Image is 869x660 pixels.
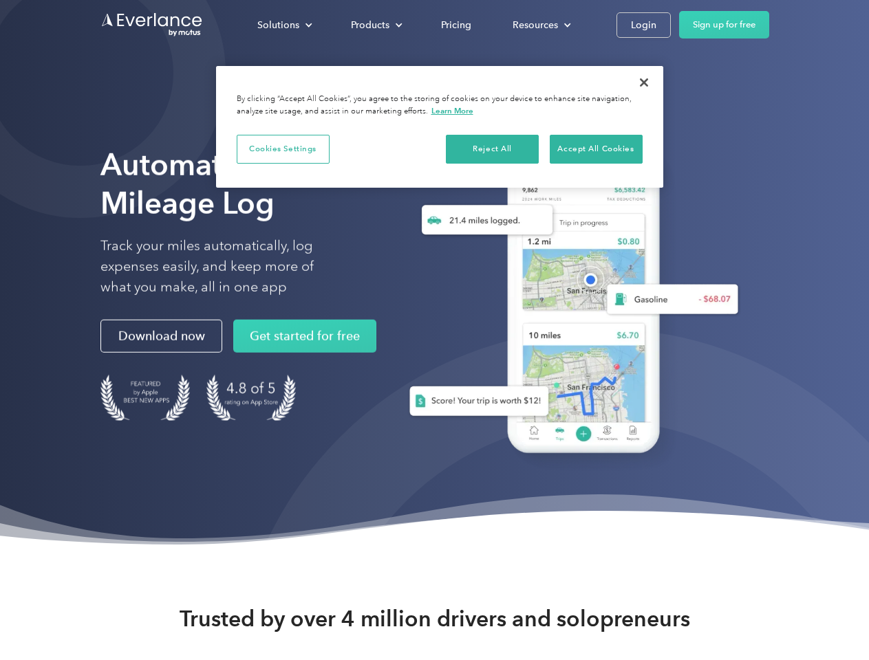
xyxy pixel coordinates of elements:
a: More information about your privacy, opens in a new tab [431,106,473,115]
img: Badge for Featured by Apple Best New Apps [100,375,190,421]
div: Solutions [257,16,299,34]
a: Sign up for free [679,11,769,38]
div: By clicking “Accept All Cookies”, you agree to the storing of cookies on your device to enhance s... [237,93,643,118]
div: Privacy [216,66,663,188]
a: Login [616,12,671,38]
a: Get started for free [233,320,376,353]
div: Products [337,13,414,37]
div: Solutions [244,13,323,37]
button: Reject All [446,135,539,164]
p: Track your miles automatically, log expenses easily, and keep more of what you make, all in one app [100,236,346,298]
button: Accept All Cookies [550,135,643,164]
div: Login [631,16,656,34]
img: 4.9 out of 5 stars on the app store [206,375,296,421]
button: Cookies Settings [237,135,330,164]
img: Everlance, mileage tracker app, expense tracking app [387,131,749,474]
a: Go to homepage [100,12,204,38]
div: Resources [499,13,582,37]
div: Resources [513,16,558,34]
strong: Trusted by over 4 million drivers and solopreneurs [180,605,690,632]
a: Download now [100,320,222,353]
div: Products [351,16,389,34]
a: Pricing [427,13,485,37]
button: Close [629,67,659,98]
div: Pricing [441,16,471,34]
div: Cookie banner [216,66,663,188]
